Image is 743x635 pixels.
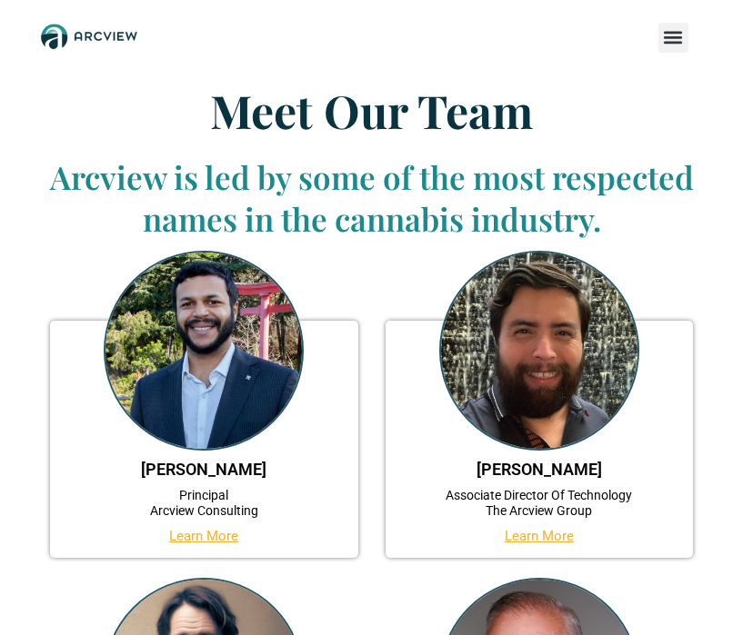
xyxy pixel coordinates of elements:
[505,528,574,544] a: Learn More
[141,460,266,479] a: [PERSON_NAME]
[446,488,632,518] a: Associate Director Of TechnologyThe Arcview Group
[17,84,727,138] h1: Meet Our Team
[150,488,258,518] a: PrincipalArcview Consulting
[36,18,142,56] img: The Arcview Group
[169,528,238,544] a: Learn More
[477,460,602,479] a: [PERSON_NAME]
[658,23,688,53] div: Menu Toggle
[17,156,727,239] h3: Arcview is led by some of the most respected names in the cannabis industry.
